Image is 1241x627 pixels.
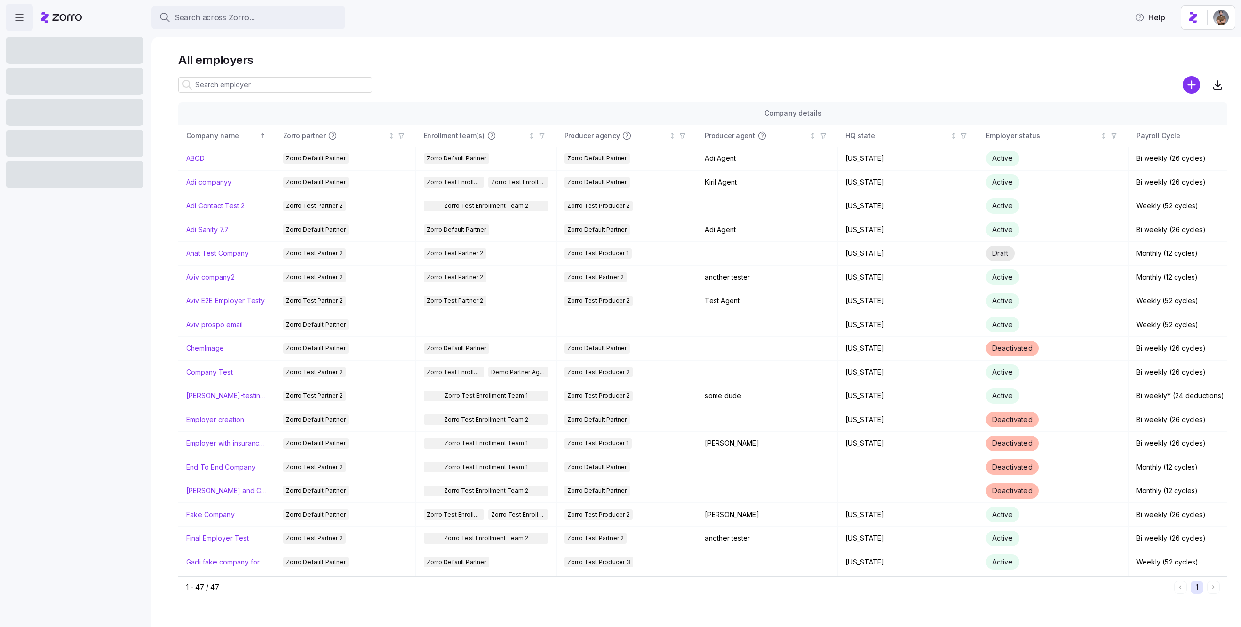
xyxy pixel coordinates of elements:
a: Aviv prospo email [186,320,243,329]
span: Zorro Test Enrollment Team 1 [445,391,528,401]
td: Test Agent [697,289,838,313]
a: Employer with insurance problems [186,439,267,448]
div: Not sorted [810,132,816,139]
span: Zorro Default Partner [567,462,627,472]
span: Active [992,154,1013,162]
div: Sorted ascending [259,132,266,139]
span: Active [992,273,1013,281]
span: Zorro Test Enrollment Team 1 [445,462,528,472]
td: [US_STATE] [838,337,978,361]
span: Active [992,534,1013,542]
td: another tester [697,527,838,550]
td: [US_STATE] [838,218,978,242]
input: Search employer [178,77,372,93]
span: Zorro Test Producer 2 [567,367,630,377]
th: Zorro partnerNot sorted [275,125,416,147]
span: Active [992,392,1013,400]
span: Active [992,510,1013,518]
a: Adi Contact Test 2 [186,201,245,211]
span: Zorro Default Partner [427,343,486,354]
span: Zorro Test Partner 2 [286,367,343,377]
span: Enrollment team(s) [424,131,485,141]
span: Zorro Test Enrollment Team 1 [491,177,546,188]
td: [US_STATE] [838,242,978,266]
td: Adi Agent [697,147,838,171]
svg: add icon [1183,76,1200,94]
span: Zorro Default Partner [286,414,346,425]
span: Zorro Default Partner [286,486,346,496]
span: Active [992,368,1013,376]
span: Zorro Test Partner 2 [286,201,343,211]
span: Zorro Test Producer 3 [567,557,630,567]
span: Zorro Test Enrollment Team 2 [427,509,481,520]
span: Search across Zorro... [175,12,255,24]
td: [PERSON_NAME] [697,503,838,527]
span: Zorro Default Partner [286,224,346,235]
span: Zorro Test Producer 1 [567,438,629,449]
span: Zorro Default Partner [286,319,346,330]
span: Zorro Default Partner [286,177,346,188]
div: Not sorted [528,132,535,139]
span: Deactivated [992,415,1033,423]
div: Not sorted [669,132,676,139]
a: Final Employer Test [186,533,249,543]
span: Zorro Test Enrollment Team 2 [444,533,528,544]
td: [US_STATE] [838,432,978,455]
td: [US_STATE] [838,171,978,194]
th: HQ stateNot sorted [838,125,978,147]
td: [US_STATE] [838,361,978,384]
div: Not sorted [950,132,957,139]
a: Aviv E2E Employer Testy [186,296,265,306]
span: Zorro Default Partner [567,343,627,354]
span: Zorro Test Partner 2 [567,533,624,544]
span: Zorro Test Enrollment Team 2 [444,486,528,496]
a: Company Test [186,367,233,377]
td: [US_STATE] [838,147,978,171]
span: Demo Partner Agency [491,367,546,377]
span: Zorro Test Partner 2 [427,296,483,306]
span: Draft [992,249,1008,257]
div: Payroll Cycle [1136,130,1239,141]
span: Zorro Default Partner [567,224,627,235]
span: Deactivated [992,344,1033,352]
td: [US_STATE] [838,313,978,337]
span: Producer agent [705,131,755,141]
span: Zorro Test Partner 2 [286,296,343,306]
span: Zorro Test Producer 1 [567,248,629,259]
span: Zorro partner [283,131,326,141]
a: End To End Company [186,462,255,472]
span: Zorro Default Partner [567,153,627,164]
span: Deactivated [992,439,1033,447]
span: Zorro Test Partner 2 [286,533,343,544]
span: Zorro Test Partner 2 [567,272,624,282]
div: Employer status [986,130,1098,141]
span: Zorro Test Producer 2 [567,391,630,401]
span: Active [992,558,1013,566]
a: [PERSON_NAME] and ChemImage [186,486,267,496]
span: Zorro Test Producer 2 [567,201,630,211]
h1: All employers [178,52,1227,67]
span: Zorro Default Partner [427,224,486,235]
span: Active [992,320,1013,329]
th: Company nameSorted ascending [178,125,275,147]
button: Help [1127,8,1173,27]
span: Zorro Test Partner 2 [286,391,343,401]
span: Active [992,297,1013,305]
td: [PERSON_NAME] [697,432,838,455]
td: [US_STATE] [838,527,978,550]
td: [US_STATE] [838,384,978,408]
span: Zorro Default Partner [567,177,627,188]
th: Producer agentNot sorted [697,125,838,147]
a: Fake Company [186,510,235,519]
span: Active [992,202,1013,210]
span: Zorro Test Enrollment Team 2 [427,367,481,377]
th: Producer agencyNot sorted [557,125,697,147]
td: Kiril Agent [697,171,838,194]
a: Adi Sanity 7.7 [186,225,229,235]
div: HQ state [845,130,948,141]
span: Zorro Test Enrollment Team 1 [445,438,528,449]
a: Adi companyy [186,177,232,187]
a: Gadi fake company for test [186,557,267,567]
span: Producer agency [564,131,620,141]
span: Zorro Default Partner [427,557,486,567]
